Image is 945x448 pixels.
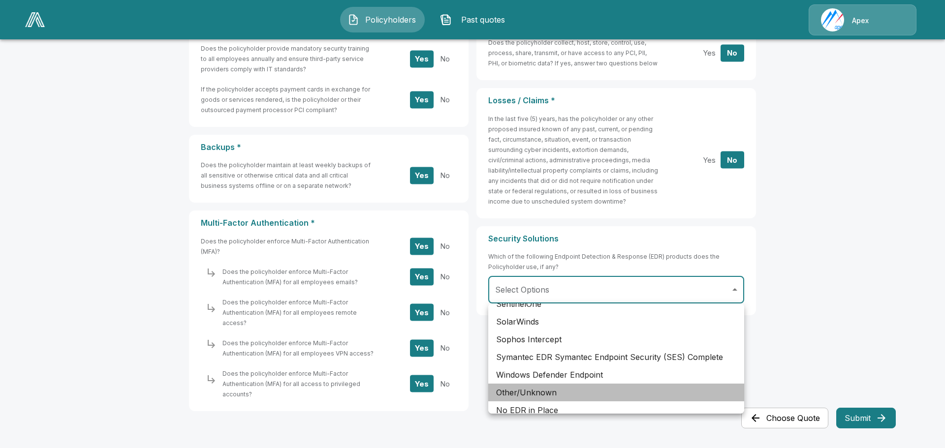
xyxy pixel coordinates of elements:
[488,348,744,366] li: Symantec EDR Symantec Endpoint Security (SES) Complete
[488,330,744,348] li: Sophos Intercept
[488,366,744,384] li: Windows Defender Endpoint
[488,295,744,313] li: SentinelOne
[488,384,744,401] li: Other/Unknown
[488,313,744,330] li: SolarWinds
[488,401,744,419] li: No EDR in Place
